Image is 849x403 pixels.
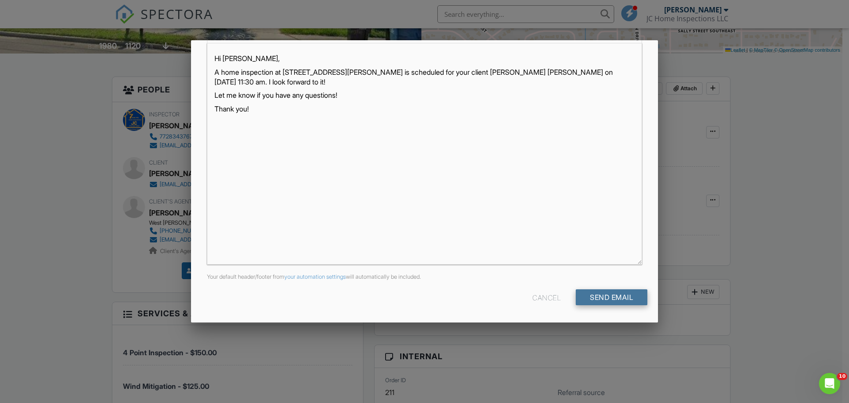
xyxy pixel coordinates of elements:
[819,373,840,394] iframe: Intercom live chat
[214,104,635,114] p: Thank you!
[837,373,847,380] span: 10
[214,67,635,87] p: A home inspection at [STREET_ADDRESS][PERSON_NAME] is scheduled for your client [PERSON_NAME] [PE...
[576,289,647,305] input: Send Email
[284,273,346,280] a: your automation settings
[214,90,635,100] p: Let me know if you have any questions!
[214,54,635,63] p: Hi [PERSON_NAME],
[202,273,647,280] div: Your default header/footer from will automatically be included.
[532,289,561,305] div: Cancel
